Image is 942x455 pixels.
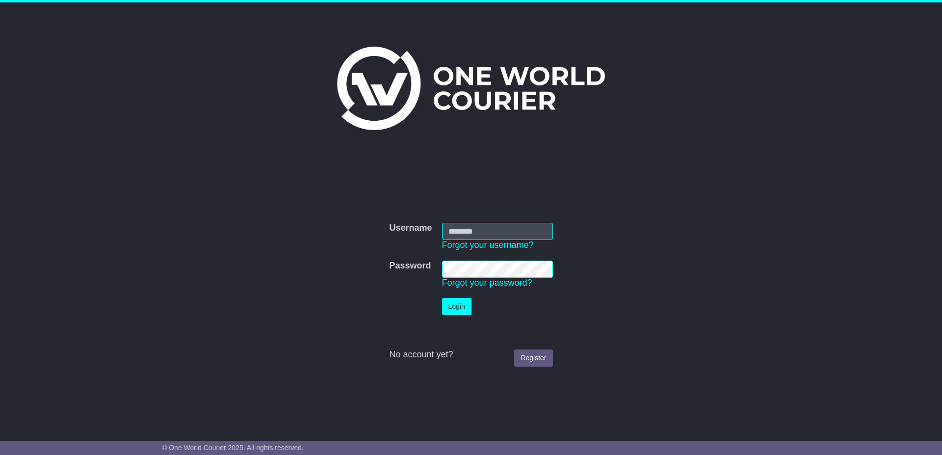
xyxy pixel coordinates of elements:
label: Password [389,261,431,271]
div: No account yet? [389,349,552,360]
img: One World [337,47,605,130]
a: Forgot your password? [442,278,532,288]
a: Forgot your username? [442,240,534,250]
label: Username [389,223,432,234]
button: Login [442,298,471,315]
a: Register [514,349,552,367]
span: © One World Courier 2025. All rights reserved. [162,444,304,452]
